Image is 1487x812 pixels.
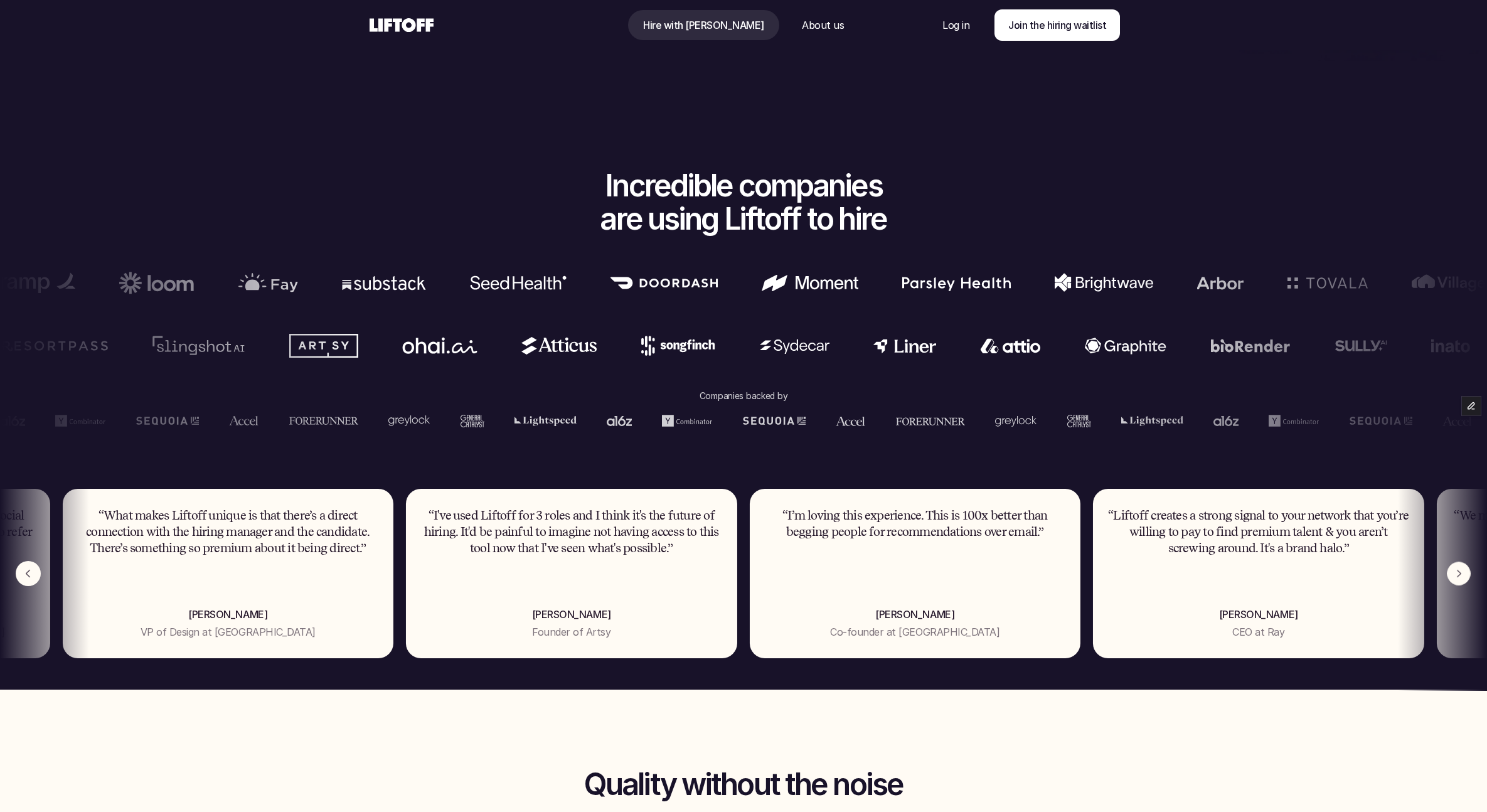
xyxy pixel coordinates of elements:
[787,10,859,40] a: Nav Link
[1106,508,1412,557] p: “Liftoff creates a strong signal to your network that you’re willing to pay to find premium talen...
[75,508,381,557] p: “What makes Liftoff unique is that there’s a direct connection with the hiring manager and the ca...
[1008,18,1106,33] p: Join the hiring waitlist
[1232,624,1284,639] p: CEO at Ray
[1447,562,1470,585] button: Next
[802,18,844,33] p: About us
[927,10,984,40] a: Nav Link
[418,607,725,622] p: [PERSON_NAME]
[762,508,1068,540] p: “I’m loving this experience. This is 100x better than begging people for recommendations over ema...
[643,18,764,33] p: Hire with [PERSON_NAME]
[700,390,788,403] p: Companies backed by
[1462,397,1481,415] button: Edit Framer Content
[994,9,1120,41] a: Join the hiring waitlist
[1106,607,1412,622] p: [PERSON_NAME]
[1447,562,1470,585] img: Next Arrow
[75,607,381,622] p: [PERSON_NAME]
[540,169,947,236] h2: Incredible companies are using Liftoff to hire
[367,768,1120,801] h2: Quality without the noise
[628,10,779,40] a: Nav Link
[942,18,969,33] p: Log in
[418,508,725,557] p: “I've used Liftoff for 3 roles and I think it's the future of hiring. It'd be painful to imagine ...
[762,607,1068,622] p: [PERSON_NAME]
[16,561,41,586] img: Back Arrow
[16,561,41,586] button: Previous
[830,624,999,639] p: Co-founder at [GEOGRAPHIC_DATA]
[532,624,610,639] p: Founder of Artsy
[141,624,316,639] p: VP of Design at [GEOGRAPHIC_DATA]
